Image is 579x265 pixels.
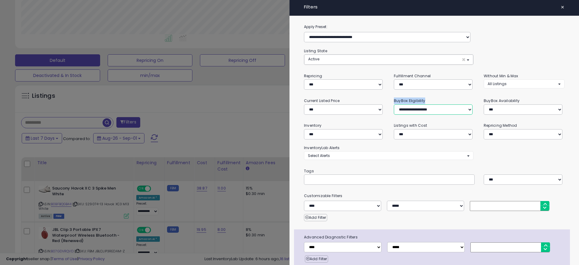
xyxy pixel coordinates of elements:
span: × [462,56,466,63]
button: Active × [304,55,473,65]
span: × [561,3,565,11]
small: Customizable Filters [299,193,569,199]
small: Repricing [304,73,322,78]
button: × [558,3,567,11]
small: InventoryLab Alerts [304,145,340,150]
small: BuyBox Availability [484,98,520,103]
button: Add Filter [305,255,328,263]
button: Select Alerts [304,151,473,160]
small: Without Min & Max [484,73,518,78]
span: Advanced Diagnostic Filters [299,234,570,241]
button: Add Filter [304,214,327,221]
h4: Filters [304,5,565,10]
small: BuyBox Eligibility [394,98,425,103]
small: Listing State [304,48,327,53]
small: Repricing Method [484,123,517,128]
small: Current Listed Price [304,98,340,103]
small: Tags [299,168,569,174]
small: Inventory [304,123,321,128]
small: Fulfillment Channel [394,73,431,78]
span: All Listings [488,81,507,86]
button: All Listings [484,79,565,88]
span: Active [308,56,319,62]
label: Apply Preset: [299,24,569,30]
span: Select Alerts [308,153,330,158]
small: Listings with Cost [394,123,427,128]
